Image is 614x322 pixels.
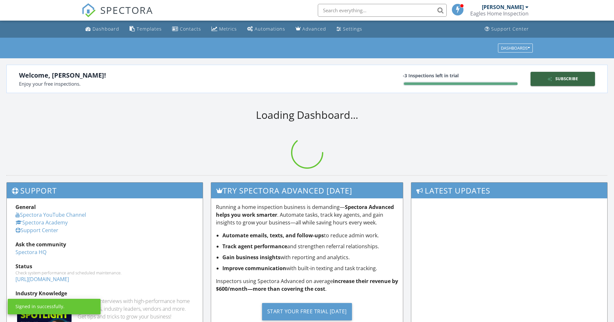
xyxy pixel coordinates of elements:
[222,243,287,250] strong: Track agent performance
[482,23,531,35] a: Support Center
[82,3,96,17] img: The Best Home Inspection Software - Spectora
[216,204,394,218] strong: Spectora Advanced helps you work smarter
[78,297,194,320] div: In-depth interviews with high-performance home inspectors, industry leaders, vendors and more. Ge...
[15,219,68,226] a: Spectora Academy
[137,26,162,32] div: Templates
[222,253,398,261] li: with reporting and analytics.
[180,26,201,32] div: Contacts
[211,183,403,198] h3: Try spectora advanced [DATE]
[245,23,288,35] a: Automations (Basic)
[498,43,533,52] button: Dashboards
[15,227,58,234] a: Support Center
[222,242,398,250] li: and strengthen referral relationships.
[170,23,204,35] a: Contacts
[216,277,398,293] p: Inspectors using Spectora Advanced on average .
[15,262,194,270] div: Status
[501,46,530,50] div: Dashboards
[302,26,326,32] div: Advanced
[15,204,36,211] strong: General
[19,71,307,80] div: Welcome, [PERSON_NAME]!
[403,72,518,79] div: -3 Inspections left in trial
[482,4,524,10] div: [PERSON_NAME]
[547,77,555,81] img: icon-sparkles-377fab4bbd7c819a5895.svg
[222,254,280,261] strong: Gain business insights
[19,80,307,88] div: Enjoy your free inspections.
[82,9,153,22] a: SPECTORA
[255,26,285,32] div: Automations
[293,23,329,35] a: Advanced
[343,26,362,32] div: Settings
[262,303,352,320] div: Start Your Free Trial [DATE]
[15,211,86,218] a: Spectora YouTube Channel
[15,249,46,256] a: Spectora HQ
[127,23,164,35] a: Templates
[334,23,365,35] a: Settings
[411,183,607,198] h3: Latest Updates
[15,289,194,297] div: Industry Knowledge
[15,241,194,248] div: Ask the community
[15,270,194,275] div: Check system performance and scheduled maintenance.
[222,232,324,239] strong: Automate emails, texts, and follow-ups
[216,278,398,292] strong: increase their revenue by $600/month—more than covering the cost
[15,276,69,283] a: [URL][DOMAIN_NAME]
[219,26,237,32] div: Metrics
[222,264,398,272] li: with built-in texting and task tracking.
[209,23,239,35] a: Metrics
[83,23,122,35] a: Dashboard
[222,232,398,239] li: to reduce admin work.
[491,26,529,32] div: Support Center
[216,203,398,226] p: Running a home inspection business is demanding— . Automate tasks, track key agents, and gain ins...
[470,10,529,17] div: Eagles Home Inspection
[15,303,64,310] div: Signed in successfully.
[93,26,119,32] div: Dashboard
[318,4,447,17] input: Search everything...
[533,76,592,82] div: Subscribe
[531,72,595,86] a: Subscribe
[7,183,203,198] h3: Support
[100,3,153,17] span: SPECTORA
[222,265,286,272] strong: Improve communication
